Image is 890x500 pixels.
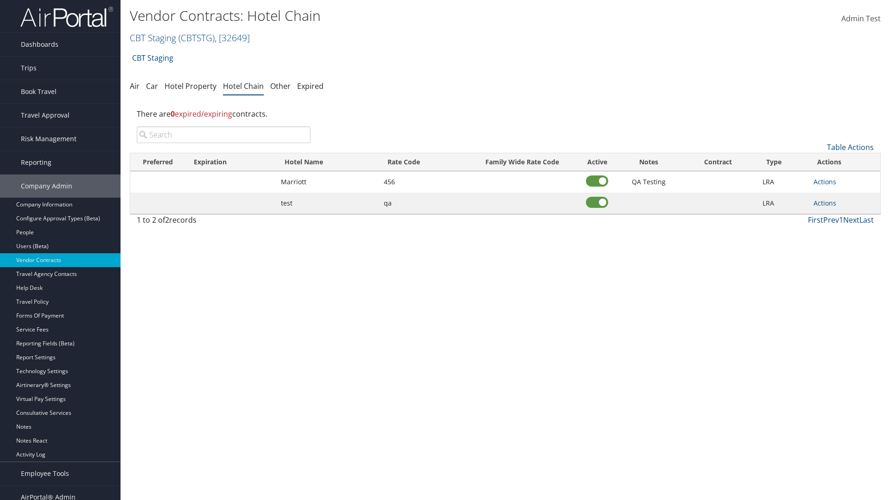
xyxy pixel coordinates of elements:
span: Risk Management [21,127,76,150]
a: Actions [814,177,836,186]
span: Employee Tools [21,462,69,485]
th: Expiration: activate to sort column ascending [185,153,276,171]
span: Dashboards [21,33,58,56]
a: Last [859,215,874,225]
img: airportal-logo.png [20,6,113,28]
th: Contract: activate to sort column ascending [678,153,757,171]
a: Actions [814,199,836,207]
th: Notes: activate to sort column ascending [619,153,679,171]
a: Next [843,215,859,225]
a: Expired [297,81,324,91]
a: Hotel Property [165,81,216,91]
a: CBT Staging [132,49,173,67]
strong: 0 [171,109,175,119]
th: Preferred: activate to sort column ascending [130,153,185,171]
a: Table Actions [827,142,874,152]
input: Search [137,126,311,143]
span: QA Testing [632,177,666,186]
span: , [ 32649 ] [215,31,250,44]
th: Actions [809,153,880,171]
span: ( CBTSTG ) [178,31,215,44]
a: Admin Test [841,5,881,33]
span: Book Travel [21,80,57,103]
td: 456 [379,171,469,193]
td: LRA [758,171,809,193]
span: Travel Approval [21,104,70,127]
a: Prev [823,215,839,225]
span: Trips [21,56,37,80]
div: 1 to 2 of records [137,214,311,230]
td: qa [379,193,469,214]
h1: Vendor Contracts: Hotel Chain [130,6,630,25]
th: Hotel Name: activate to sort column ascending [276,153,379,171]
a: Car [146,81,158,91]
a: Hotel Chain [223,81,264,91]
a: Air [130,81,140,91]
a: First [808,215,823,225]
td: Marriott [276,171,379,193]
span: 2 [165,215,169,225]
div: There are contracts. [130,101,881,126]
span: Company Admin [21,175,72,198]
span: expired/expiring [171,109,232,119]
span: Admin Test [841,13,881,24]
td: test [276,193,379,214]
th: Family Wide Rate Code: activate to sort column ascending [469,153,575,171]
th: Rate Code: activate to sort column ascending [379,153,469,171]
span: Reporting [21,151,51,174]
a: 1 [839,215,843,225]
a: Other [270,81,291,91]
th: Active: activate to sort column ascending [576,153,619,171]
a: CBT Staging [130,31,250,44]
th: Type: activate to sort column ascending [758,153,809,171]
td: LRA [758,193,809,214]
